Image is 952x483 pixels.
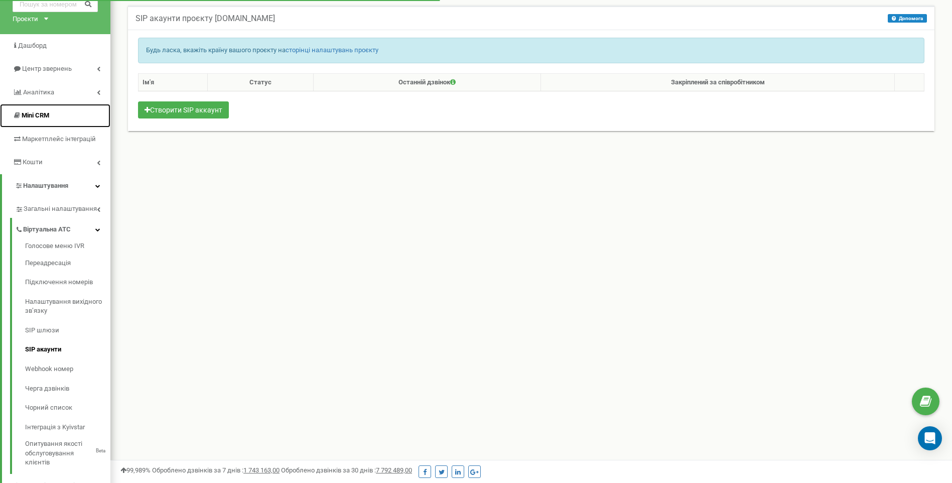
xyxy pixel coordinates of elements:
[120,466,151,474] span: 99,989%
[25,437,110,467] a: Опитування якості обслуговування клієнтівBeta
[25,379,110,399] a: Черга дзвінків
[25,340,110,359] a: SIP акаунти
[15,197,110,218] a: Загальні налаштування
[281,466,412,474] span: Оброблено дзвінків за 30 днів :
[22,111,49,119] span: Mini CRM
[146,46,916,55] p: Будь ласка, вкажіть країну вашого проєкту на
[138,101,229,118] button: Створити SIP аккаунт
[18,42,47,49] span: Дашборд
[24,204,97,214] span: Загальні налаштування
[152,466,280,474] span: Оброблено дзвінків за 7 днів :
[888,14,927,23] button: Допомога
[23,88,54,96] span: Аналiтика
[25,241,110,254] a: Голосове меню IVR
[25,398,110,418] a: Чорний список
[286,46,378,54] a: сторінці налаштувань проєкту
[139,73,208,91] th: Ім'я
[243,466,280,474] u: 1 743 163,00
[13,15,38,24] div: Проєкти
[23,225,71,234] span: Віртуальна АТС
[15,218,110,238] a: Віртуальна АТС
[25,359,110,379] a: Webhook номер
[135,14,275,23] h5: SIP акаунти проєкту [DOMAIN_NAME]
[22,135,96,143] span: Маркетплейс інтеграцій
[314,73,541,91] th: Останній дзвінок
[22,65,72,72] span: Центр звернень
[208,73,314,91] th: Статус
[540,73,894,91] th: Закріплений за співробітником
[23,182,68,189] span: Налаштування
[376,466,412,474] u: 7 792 489,00
[25,273,110,292] a: Підключення номерів
[918,426,942,450] div: Open Intercom Messenger
[25,292,110,321] a: Налаштування вихідного зв’язку
[25,321,110,340] a: SIP шлюзи
[23,158,43,166] span: Кошти
[25,254,110,273] a: Переадресація
[25,418,110,437] a: Інтеграція з Kyivstar
[2,174,110,198] a: Налаштування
